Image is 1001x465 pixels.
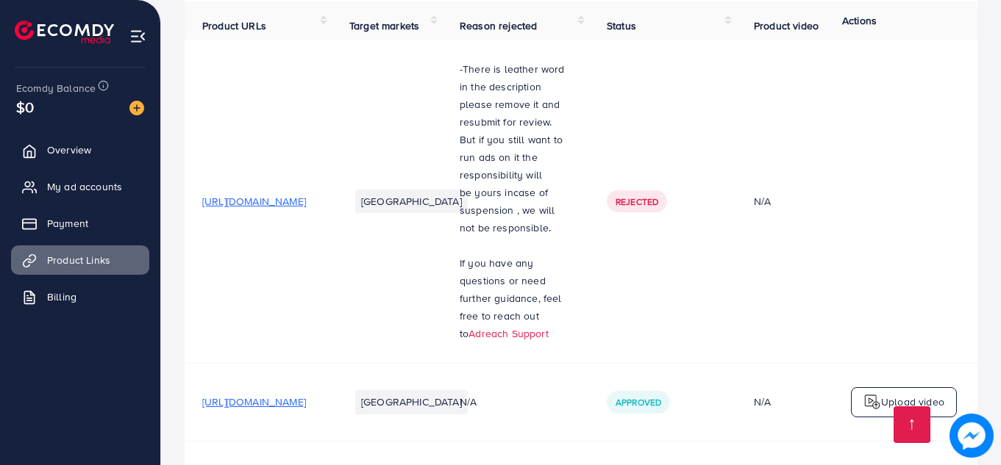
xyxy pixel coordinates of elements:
span: Billing [47,289,76,304]
span: Ecomdy Balance [16,81,96,95]
img: menu [129,28,146,45]
li: [GEOGRAPHIC_DATA] [355,190,468,213]
a: Payment [11,209,149,238]
p: If you have any questions or need further guidance, feel free to reach out to [460,254,571,342]
span: Product URLs [202,18,266,33]
p: -There is leather word in the description please remove it and resubmit for review. [460,60,571,131]
img: logo [863,393,881,411]
div: N/A [754,394,858,409]
a: My ad accounts [11,172,149,201]
img: image [129,101,144,115]
p: But if you still want to run ads on it the responsibility will be yours incase of suspension , we... [460,131,571,237]
a: Overview [11,135,149,165]
img: image [950,414,994,458]
p: Upload video [881,393,944,411]
span: Actions [842,13,877,28]
span: My ad accounts [47,179,122,194]
div: N/A [754,194,858,209]
span: Product Links [47,253,110,267]
a: Product Links [11,245,149,275]
span: $0 [16,96,34,118]
span: Status [607,18,636,33]
img: logo [15,21,114,43]
span: Approved [616,396,661,408]
span: Reason rejected [460,18,537,33]
span: Product video [754,18,819,33]
span: Rejected [616,195,658,208]
a: Adreach Support [469,326,548,341]
span: Overview [47,143,91,157]
span: Payment [47,216,88,231]
span: [URL][DOMAIN_NAME] [202,194,306,209]
li: [GEOGRAPHIC_DATA] [355,390,468,414]
span: Target markets [349,18,419,33]
a: Billing [11,282,149,311]
span: [URL][DOMAIN_NAME] [202,394,306,409]
span: N/A [460,394,477,409]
